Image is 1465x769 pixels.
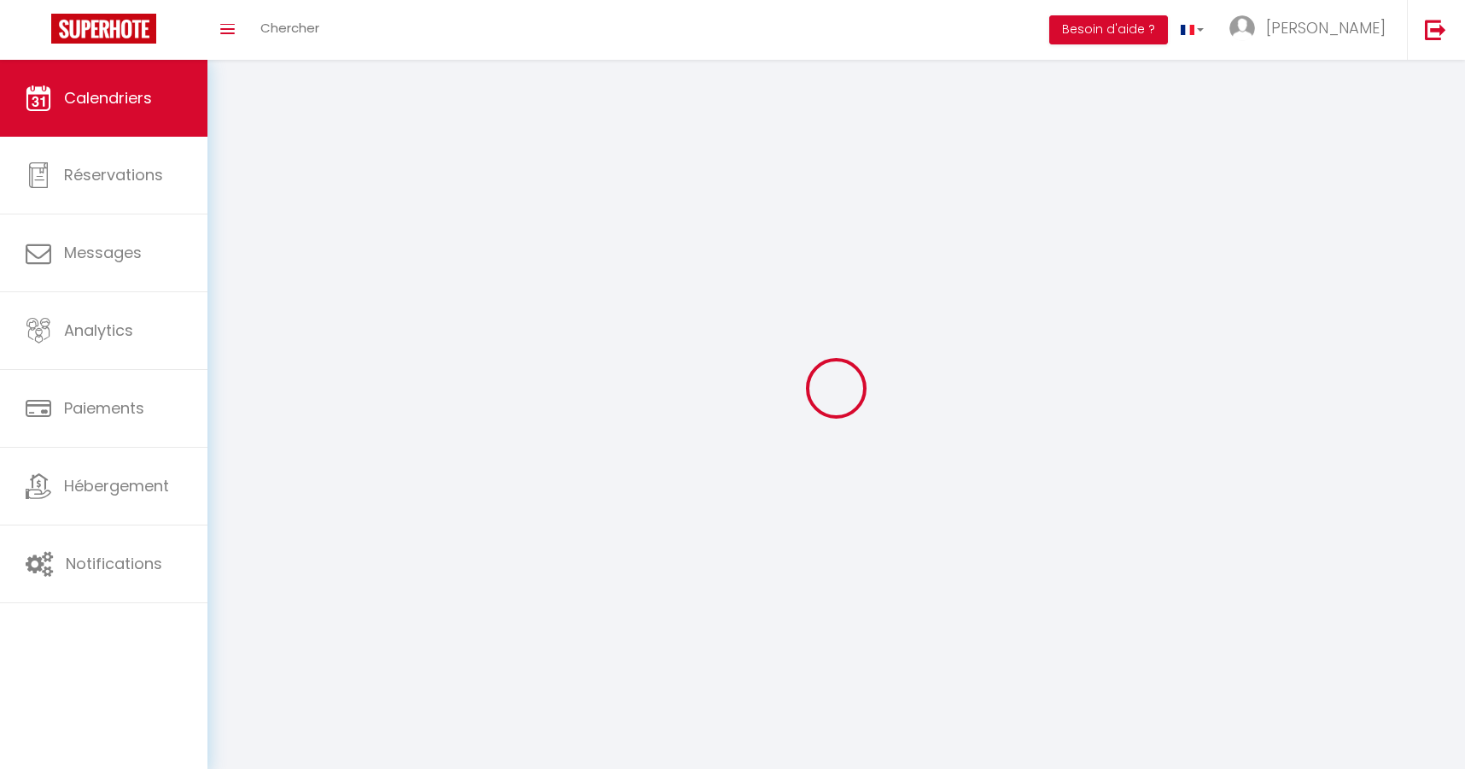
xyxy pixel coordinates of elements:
button: Besoin d'aide ? [1049,15,1168,44]
span: Réservations [64,164,163,185]
span: Paiements [64,397,144,419]
span: Messages [64,242,142,263]
span: Chercher [260,19,319,37]
span: Hébergement [64,475,169,496]
button: Ouvrir le widget de chat LiveChat [14,7,65,58]
img: Super Booking [51,14,156,44]
img: ... [1229,15,1255,41]
span: Analytics [64,320,133,341]
img: logout [1425,19,1446,40]
span: [PERSON_NAME] [1266,17,1386,38]
span: Calendriers [64,87,152,109]
span: Notifications [66,553,162,574]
